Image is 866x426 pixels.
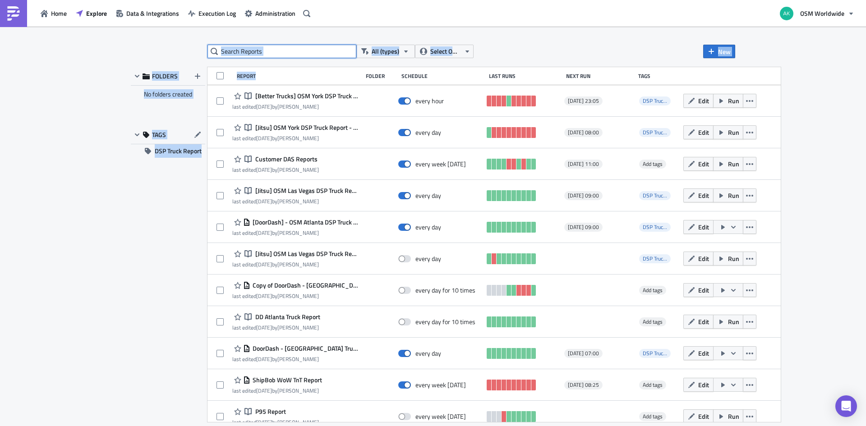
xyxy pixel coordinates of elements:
button: Edit [683,157,714,171]
button: Run [713,94,743,108]
button: New [703,45,735,58]
button: Run [713,188,743,202]
div: Open Intercom Messenger [835,395,857,417]
button: Edit [683,283,714,297]
span: Edit [698,285,709,295]
time: 2025-09-03T14:13:24Z [256,323,272,332]
span: Edit [698,412,709,421]
input: Search Reports [207,45,356,58]
div: every day [415,349,441,357]
span: Home [51,9,67,18]
button: Run [713,252,743,266]
span: Edit [698,222,709,232]
time: 2025-09-30T14:10:07Z [256,102,272,111]
span: Edit [698,254,709,263]
span: DD Atlanta Truck Report [253,313,320,321]
span: Run [728,412,739,421]
span: [DoorDash] - OSM Atlanta DSP Truck Report [250,218,358,226]
div: Schedule [401,73,484,79]
button: All (types) [356,45,415,58]
button: OSM Worldwide [774,4,859,23]
span: Customer DAS Reports [253,155,318,163]
div: Tags [638,73,680,79]
div: Folder [366,73,397,79]
time: 2025-09-23T18:21:59Z [256,165,272,174]
div: every hour [415,97,444,105]
span: Edit [698,317,709,326]
span: Run [728,128,739,137]
div: last edited by [PERSON_NAME] [232,356,358,362]
span: Add tags [643,380,663,389]
button: Home [36,6,71,20]
span: Edit [698,348,709,358]
span: [DATE] 07:00 [568,350,599,357]
span: [Jitsu] OSM Las Vegas DSP Truck Report- Webhook [253,250,358,258]
button: Run [713,315,743,329]
span: TAGS [152,131,166,139]
time: 2025-09-03T14:24:06Z [256,197,272,206]
span: Edit [698,128,709,137]
button: DSP Truck Report [131,144,205,158]
span: DSP Truck Report [639,128,671,137]
time: 2025-09-03T14:24:45Z [256,260,272,269]
span: DSP Truck Report [643,96,682,105]
button: Run [713,125,743,139]
button: Edit [683,409,714,423]
span: Administration [255,9,295,18]
time: 2025-08-12T21:26:02Z [256,292,272,300]
div: every day [415,192,441,200]
span: Select Owner [430,46,461,56]
span: Add tags [639,317,666,326]
span: New [718,47,731,56]
span: All (types) [372,46,399,56]
div: last edited by [PERSON_NAME] [232,166,319,173]
span: Add tags [639,380,666,389]
button: Edit [683,378,714,392]
span: DSP Truck Report [643,254,682,263]
span: [DATE] 09:00 [568,192,599,199]
div: every week on Tuesday [415,412,466,421]
span: Run [728,254,739,263]
time: 2025-09-30T14:00:32Z [256,229,272,237]
button: Edit [683,125,714,139]
div: every day for 10 times [415,286,475,294]
span: Add tags [643,160,663,168]
span: [Jitsu] OSM York DSP Truck Report - Daily Schedule [253,124,358,132]
span: DSP Truck Report [639,254,671,263]
div: No folders created [131,86,205,103]
span: [Better Trucks] OSM York DSP Truck Report - Daily Schedule [253,92,358,100]
div: every day [415,223,441,231]
button: Administration [240,6,300,20]
span: [DATE] 08:25 [568,381,599,389]
span: Data & Integrations [126,9,179,18]
span: Run [728,317,739,326]
button: Run [713,157,743,171]
span: Execution Log [198,9,236,18]
img: Avatar [779,6,794,21]
span: FOLDERS [152,72,178,80]
div: last edited by [PERSON_NAME] [232,387,322,394]
span: DSP Truck Report [643,128,682,137]
span: DSP Truck Report [643,191,682,200]
div: last edited by [PERSON_NAME] [232,324,320,331]
span: DSP Truck Report [155,144,202,158]
span: Edit [698,191,709,200]
span: Edit [698,96,709,105]
button: Select Owner [415,45,474,58]
button: Explore [71,6,111,20]
div: last edited by [PERSON_NAME] [232,135,358,142]
div: Last Runs [489,73,562,79]
div: last edited by [PERSON_NAME] [232,198,358,205]
div: last edited by [PERSON_NAME] [232,419,319,426]
span: Run [728,191,739,200]
span: P95 Report [253,408,286,416]
div: Next Run [566,73,634,79]
span: Add tags [643,317,663,326]
button: Data & Integrations [111,6,184,20]
a: Execution Log [184,6,240,20]
div: Report [237,73,361,79]
span: Edit [698,159,709,169]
